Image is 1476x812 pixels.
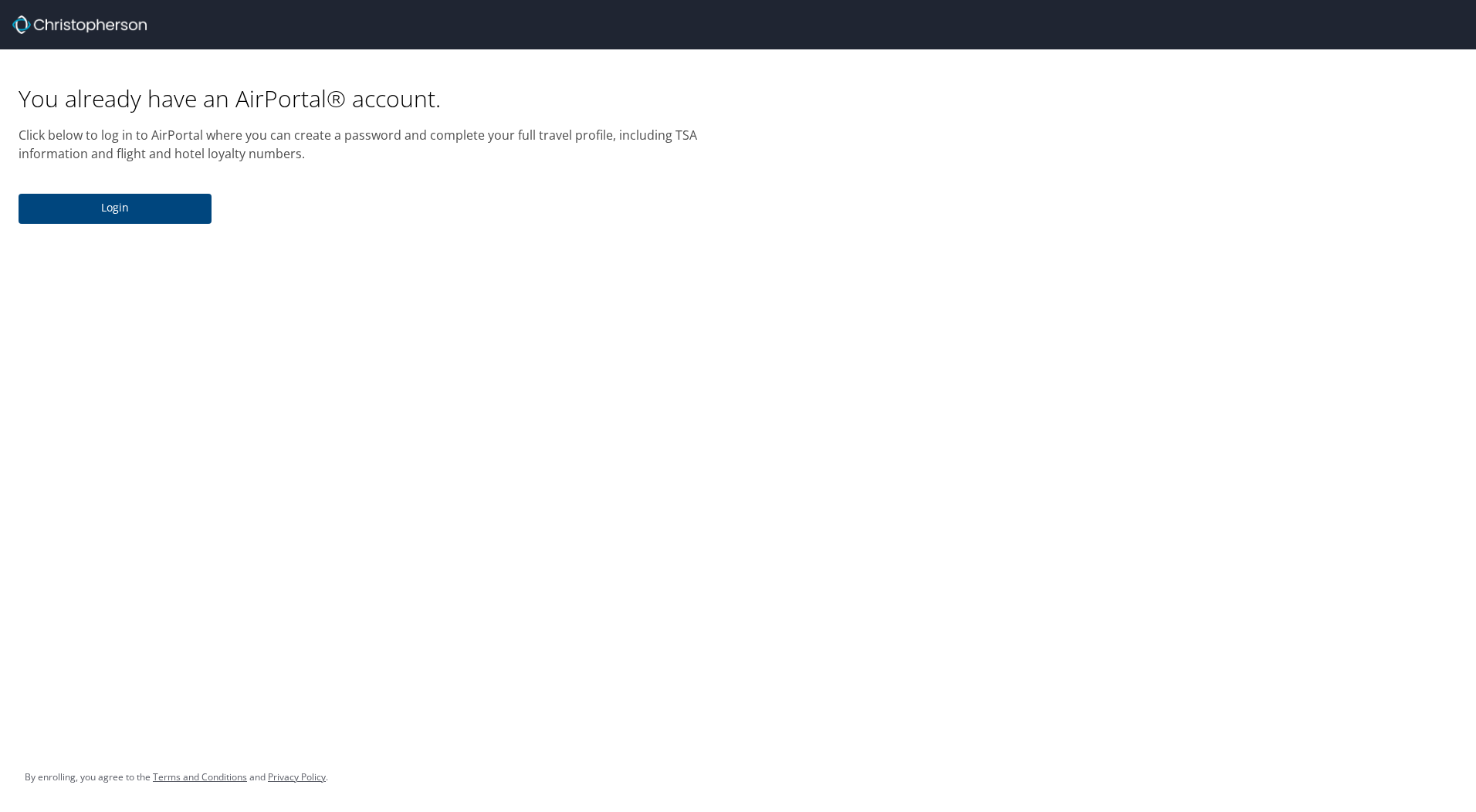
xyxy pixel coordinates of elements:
a: Privacy Policy [268,770,326,783]
h1: You already have an AirPortal® account. [19,83,719,113]
div: By enrolling, you agree to the and . [25,758,328,797]
a: Terms and Conditions [153,770,247,783]
p: Click below to log in to AirPortal where you can create a password and complete your full travel ... [19,126,719,163]
img: cbt logo [12,15,147,34]
span: Login [31,198,199,218]
button: Login [19,194,212,224]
